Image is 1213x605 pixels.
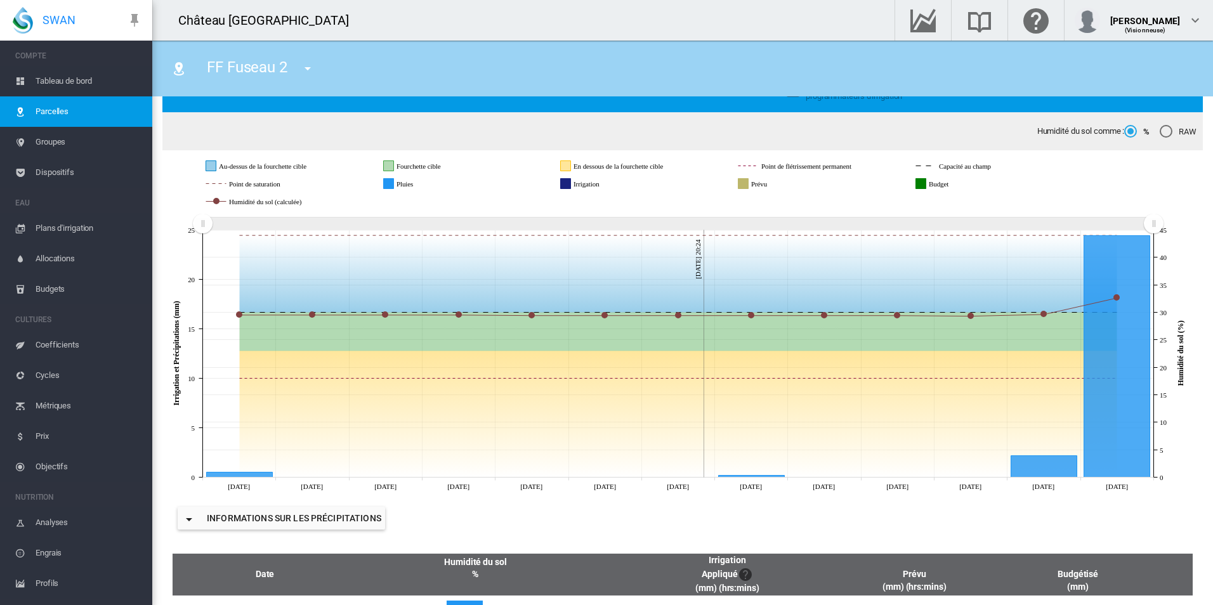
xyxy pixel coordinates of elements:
[813,482,835,490] tspan: [DATE]
[1041,311,1046,316] circle: Humidité du sol (calculée) Mon 20 Oct, 2025 29.6
[740,482,762,490] tspan: [DATE]
[676,313,681,318] circle: Humidité du sol (calculée) Wed 15 Oct, 2025 29.4
[787,79,990,102] md-checkbox: Activation de la programmation des programmateurs d'irrigation
[36,66,142,96] span: Tableau de bord
[851,556,977,594] div: Prévu (mm) (hrs:mins)
[207,472,273,477] g: Pluies Thu 09 Oct, 2025 0.5
[192,424,195,432] tspan: 5
[374,482,397,490] tspan: [DATE]
[694,239,702,279] tspan: [DATE] 20:24
[36,274,142,304] span: Budgets
[36,127,142,157] span: Groupes
[188,375,195,382] tspan: 10
[1160,419,1167,426] tspan: 10
[383,312,388,317] circle: Humidité du sol (calculée) Sat 11 Oct, 2025 29.5
[1160,282,1167,289] tspan: 35
[1011,455,1077,477] g: Pluies Mon 20 Oct, 2025 2.2
[738,567,753,582] md-icon: Les durées de fonctionnement indiquées ici sont des estimations basées sur l'irrigation totale ap...
[1143,212,1165,235] g: Zoom chart using cursor arrows
[719,475,785,477] g: Pluies Thu 16 Oct, 2025 0.2
[1075,8,1100,33] img: profile.jpg
[822,313,827,318] circle: Humidité du sol (calculée) Fri 17 Oct, 2025 29.4
[667,482,689,490] tspan: [DATE]
[171,61,187,76] md-icon: icon-map-marker-radius
[310,312,315,317] circle: Humidité du sol (calculée) Fri 10 Oct, 2025 29.5
[978,554,1193,595] th: Budgétisé (mm)
[188,226,195,234] tspan: 25
[36,360,142,391] span: Cycles
[1160,336,1167,344] tspan: 25
[206,178,329,190] g: Point de saturation
[1160,391,1167,399] tspan: 15
[36,391,142,421] span: Métriques
[1106,482,1128,490] tspan: [DATE]
[1110,10,1180,22] div: [PERSON_NAME]
[456,312,461,317] circle: Humidité du sol (calculée) Sun 12 Oct, 2025 29.5
[36,507,142,538] span: Analyses
[895,313,900,318] circle: Humidité du sol (calculée) Sat 18 Oct, 2025 29.4
[202,217,1153,230] rect: Zoom chart using cursor arrows
[738,160,912,172] g: Point de flétrissement permanent
[964,13,995,28] md-icon: Recherche dans la librairie
[561,178,641,190] g: Irrigation
[1160,474,1164,481] tspan: 0
[738,178,806,190] g: Prévu
[295,56,320,81] button: icon-menu-down
[36,213,142,244] span: Plans d'irrigation
[192,212,214,235] g: Zoom chart using cursor arrows
[43,12,75,28] span: SWAN
[602,313,607,318] circle: Humidité du sol (calculée) Tue 14 Oct, 2025 29.4
[1176,320,1185,386] tspan: Humidité du sol (%)
[1160,126,1197,138] md-radio-button: RAW
[181,512,197,527] md-icon: icon-menu-down
[36,330,142,360] span: Coefficients
[36,244,142,274] span: Allocations
[1084,235,1150,477] g: Pluies Tue 21 Oct, 2025 24.4
[908,13,938,28] md-icon: Accéder au Data Hub
[206,160,365,172] g: Au-dessus de la fourchette cible
[1160,254,1167,261] tspan: 40
[36,96,142,127] span: Parcelles
[13,7,33,34] img: SWAN-Landscape-Logo-Colour-drop.png
[1032,482,1054,490] tspan: [DATE]
[206,196,355,207] g: Humidité du sol (calculée)
[15,193,142,213] span: EAU
[594,482,616,490] tspan: [DATE]
[347,554,603,595] th: Humidité du sol %
[178,507,385,530] button: icon-menu-downInformations sur les précipitations
[301,482,323,490] tspan: [DATE]
[207,58,287,76] span: FF Fuseau 2
[36,568,142,599] span: Profils
[1160,446,1164,454] tspan: 5
[384,178,452,190] g: Pluies
[916,178,989,190] g: Budget
[916,160,1040,172] g: Capacité au champ
[1125,27,1166,34] span: (Visionneuse)
[15,487,142,507] span: NUTRITION
[520,482,542,490] tspan: [DATE]
[561,160,723,172] g: En dessous de la fourchette cible
[127,13,142,28] md-icon: icon-pin
[36,421,142,452] span: Prix
[228,482,250,490] tspan: [DATE]
[188,276,195,283] tspan: 20
[604,554,851,595] th: Irrigation Appliqué (mm) (hrs:mins)
[1114,295,1119,300] circle: Humidité du sol (calculée) Tue 21 Oct, 2025 32.6
[959,482,981,490] tspan: [DATE]
[1021,13,1051,28] md-icon: Cliquez ici pour obtenir de l'aide
[36,538,142,568] span: Engrais
[300,61,315,76] md-icon: icon-menu-down
[188,325,195,333] tspan: 15
[192,474,195,481] tspan: 0
[237,312,242,317] circle: Humidité du sol (calculée) Thu 09 Oct, 2025 29.5
[36,452,142,482] span: Objectifs
[1037,126,1125,137] span: Humidité du sol comme :
[529,313,534,318] circle: Humidité du sol (calculée) Mon 13 Oct, 2025 29.4
[1160,309,1167,316] tspan: 30
[1160,364,1167,372] tspan: 20
[447,482,469,490] tspan: [DATE]
[886,482,908,490] tspan: [DATE]
[36,157,142,188] span: Dispositifs
[384,160,487,172] g: Fourchette cible
[1188,13,1203,28] md-icon: icon-chevron-down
